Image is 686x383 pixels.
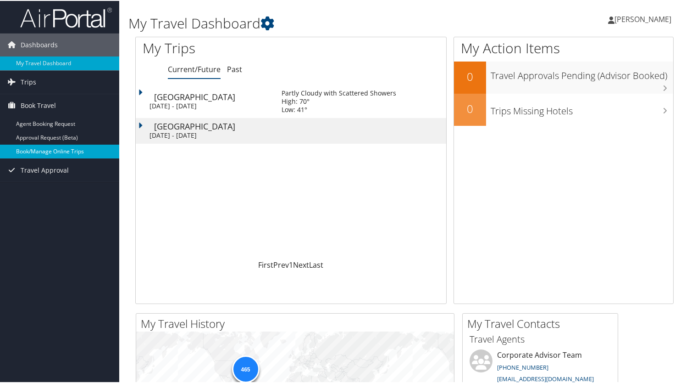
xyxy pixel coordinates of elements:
[258,259,273,269] a: First
[21,158,69,181] span: Travel Approval
[470,332,611,345] h3: Travel Agents
[309,259,323,269] a: Last
[491,64,673,81] h3: Travel Approvals Pending (Advisor Booked)
[273,259,289,269] a: Prev
[282,96,396,105] div: High: 70°
[454,61,673,93] a: 0Travel Approvals Pending (Advisor Booked)
[454,68,486,84] h2: 0
[293,259,309,269] a: Next
[128,13,497,32] h1: My Travel Dashboard
[21,33,58,56] span: Dashboards
[614,13,671,23] span: [PERSON_NAME]
[21,93,56,116] span: Book Travel
[20,6,112,28] img: airportal-logo.png
[467,315,618,331] h2: My Travel Contacts
[454,93,673,125] a: 0Trips Missing Hotels
[154,121,272,130] div: [GEOGRAPHIC_DATA]
[149,130,268,139] div: [DATE] - [DATE]
[232,354,259,382] div: 465
[608,5,680,32] a: [PERSON_NAME]
[143,38,310,57] h1: My Trips
[149,101,268,109] div: [DATE] - [DATE]
[491,99,673,117] h3: Trips Missing Hotels
[282,105,396,113] div: Low: 41°
[289,259,293,269] a: 1
[227,63,242,73] a: Past
[282,88,396,96] div: Partly Cloudy with Scattered Showers
[497,362,548,371] a: [PHONE_NUMBER]
[141,315,454,331] h2: My Travel History
[454,38,673,57] h1: My Action Items
[21,70,36,93] span: Trips
[154,92,272,100] div: [GEOGRAPHIC_DATA]
[497,374,594,382] a: [EMAIL_ADDRESS][DOMAIN_NAME]
[454,100,486,116] h2: 0
[168,63,221,73] a: Current/Future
